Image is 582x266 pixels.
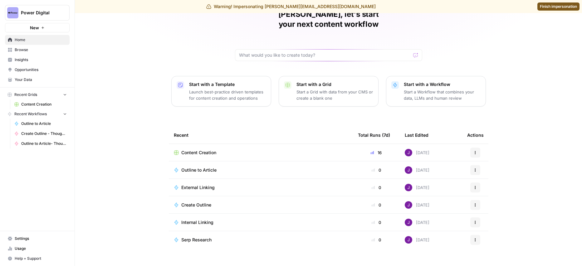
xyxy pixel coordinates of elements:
[405,219,429,226] div: [DATE]
[189,89,266,101] p: Launch best-practice driven templates for content creation and operations
[181,184,215,191] span: External Linking
[174,237,348,243] a: Serp Research
[181,202,211,208] span: Create Outline
[12,129,70,139] a: Create Outline - Thought Leadership
[5,65,70,75] a: Opportunities
[15,47,67,53] span: Browse
[405,236,429,244] div: [DATE]
[174,219,348,226] a: Internal Linking
[5,55,70,65] a: Insights
[405,166,412,174] img: nj1ssy6o3lyd6ijko0eoja4aphzn
[358,126,390,144] div: Total Runs (7d)
[206,3,376,10] div: Warning! Impersonating [PERSON_NAME][EMAIL_ADDRESS][DOMAIN_NAME]
[21,121,67,126] span: Outline to Article
[467,126,484,144] div: Actions
[296,89,373,101] p: Start a Grid with data from your CMS or create a blank one
[15,236,67,241] span: Settings
[405,166,429,174] div: [DATE]
[174,126,348,144] div: Recent
[358,237,395,243] div: 0
[15,246,67,251] span: Usage
[405,149,429,156] div: [DATE]
[5,244,70,254] a: Usage
[5,35,70,45] a: Home
[181,237,212,243] span: Serp Research
[405,184,429,191] div: [DATE]
[5,234,70,244] a: Settings
[15,67,67,73] span: Opportunities
[30,25,39,31] span: New
[171,76,271,107] button: Start with a TemplateLaunch best-practice driven templates for content creation and operations
[174,167,348,173] a: Outline to Article
[404,89,481,101] p: Start a Workflow that combines your data, LLMs and human review
[21,102,67,107] span: Content Creation
[5,75,70,85] a: Your Data
[181,167,217,173] span: Outline to Article
[537,2,580,11] a: Finish impersonation
[12,99,70,109] a: Content Creation
[279,76,379,107] button: Start with a GridStart a Grid with data from your CMS or create a blank one
[5,45,70,55] a: Browse
[21,131,67,136] span: Create Outline - Thought Leadership
[5,254,70,264] button: Help + Support
[21,141,67,146] span: Outline to Article- Thought Leadership
[174,202,348,208] a: Create Outline
[405,236,412,244] img: nj1ssy6o3lyd6ijko0eoja4aphzn
[358,202,395,208] div: 0
[405,219,412,226] img: nj1ssy6o3lyd6ijko0eoja4aphzn
[181,219,213,226] span: Internal Linking
[405,126,428,144] div: Last Edited
[21,10,59,16] span: Power Digital
[405,149,412,156] img: nj1ssy6o3lyd6ijko0eoja4aphzn
[14,92,37,97] span: Recent Grids
[358,167,395,173] div: 0
[181,150,216,156] span: Content Creation
[405,184,412,191] img: nj1ssy6o3lyd6ijko0eoja4aphzn
[405,201,412,209] img: nj1ssy6o3lyd6ijko0eoja4aphzn
[358,150,395,156] div: 16
[174,184,348,191] a: External Linking
[14,111,47,117] span: Recent Workflows
[15,256,67,261] span: Help + Support
[386,76,486,107] button: Start with a WorkflowStart a Workflow that combines your data, LLMs and human review
[15,77,67,83] span: Your Data
[5,109,70,119] button: Recent Workflows
[239,52,411,58] input: What would you like to create today?
[189,81,266,88] p: Start with a Template
[5,5,70,21] button: Workspace: Power Digital
[12,119,70,129] a: Outline to Article
[15,57,67,63] span: Insights
[358,219,395,226] div: 0
[358,184,395,191] div: 0
[174,150,348,156] a: Content Creation
[5,90,70,99] button: Recent Grids
[404,81,481,88] p: Start with a Workflow
[405,201,429,209] div: [DATE]
[540,4,577,9] span: Finish impersonation
[296,81,373,88] p: Start with a Grid
[235,9,422,29] h1: [PERSON_NAME], let's start your next content workflow
[7,7,18,18] img: Power Digital Logo
[15,37,67,43] span: Home
[5,23,70,32] button: New
[12,139,70,149] a: Outline to Article- Thought Leadership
